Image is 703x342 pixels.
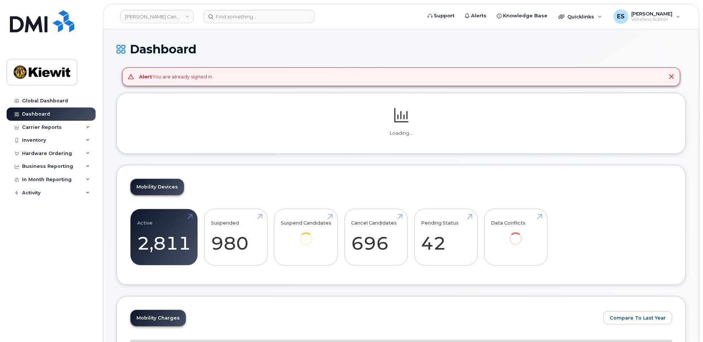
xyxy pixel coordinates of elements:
div: You are already signed in. [139,73,213,80]
a: Active 2,811 [137,213,191,261]
a: Data Conflicts [491,213,540,255]
a: Pending Status 42 [421,213,471,261]
a: Mobility Charges [131,310,186,326]
p: Loading... [130,130,672,137]
a: Suspend Candidates [281,213,331,255]
button: Compare To Last Year [603,311,672,324]
strong: Alert [139,74,152,80]
a: Cancel Candidates 696 [351,213,401,261]
a: Suspended 980 [211,213,261,261]
a: Mobility Devices [131,179,184,195]
span: Compare To Last Year [610,314,666,321]
h1: Dashboard [117,43,686,56]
